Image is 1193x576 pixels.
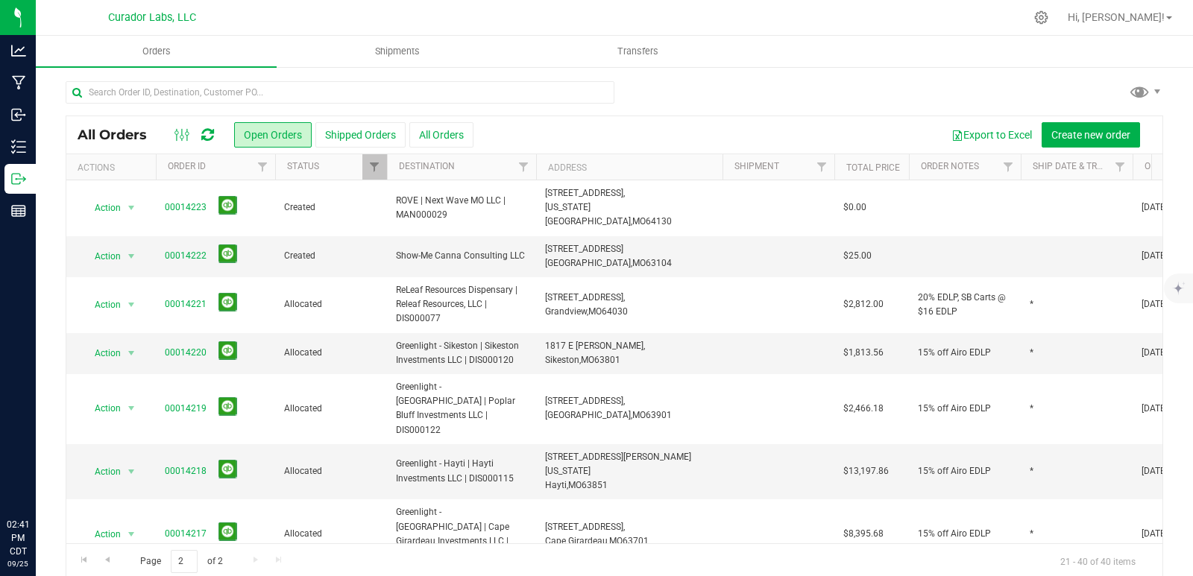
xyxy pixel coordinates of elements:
span: select [122,246,141,267]
span: MO [581,355,594,365]
span: Action [81,524,122,545]
span: Greenlight - Sikeston | Sikeston Investments LLC | DIS000120 [396,339,527,367]
span: select [122,398,141,419]
span: MO [609,536,623,546]
span: Sikeston, [545,355,581,365]
span: 15% off Airo EDLP [918,402,991,416]
span: 63801 [594,355,620,365]
span: 63901 [646,410,672,420]
span: Hayti, [545,480,568,490]
div: Actions [78,162,150,173]
span: $2,812.00 [843,297,884,311]
span: Created [284,249,378,263]
span: 15% off Airo EDLP [918,346,991,360]
span: [STREET_ADDRESS][PERSON_NAME][US_STATE] [545,452,691,476]
span: [STREET_ADDRESS], [545,396,625,406]
span: Allocated [284,464,378,478]
span: Created [284,200,378,215]
a: 00014218 [165,464,207,478]
span: Shipments [355,45,440,58]
span: $1,813.56 [843,346,884,360]
a: 00014223 [165,200,207,215]
span: Allocated [284,527,378,541]
span: 15% off Airo EDLP [918,464,991,478]
span: [STREET_ADDRESS], [545,292,625,303]
span: [GEOGRAPHIC_DATA], [545,258,632,268]
inline-svg: Inventory [11,139,26,154]
span: All Orders [78,127,162,143]
span: Action [81,461,122,482]
span: Action [81,294,122,315]
span: MO [568,480,582,490]
span: Action [81,246,122,267]
span: Greenlight - [GEOGRAPHIC_DATA] | Cape Girardeau Investments LLC | DIS000139 [396,505,527,563]
p: 09/25 [7,558,29,569]
a: Filter [362,154,387,180]
span: [US_STATE][GEOGRAPHIC_DATA], [545,202,632,227]
a: Filter [251,154,275,180]
span: [STREET_ADDRESS], [545,522,625,532]
span: MO [588,306,602,317]
span: Cape Girardeau, [545,536,609,546]
span: $8,395.68 [843,527,884,541]
span: $2,466.18 [843,402,884,416]
button: All Orders [409,122,473,148]
button: Export to Excel [942,122,1042,148]
span: 63701 [623,536,649,546]
span: 63851 [582,480,608,490]
span: 63104 [646,258,672,268]
button: Shipped Orders [315,122,406,148]
a: Go to the first page [73,550,95,570]
span: 1817 E [PERSON_NAME], [545,341,645,351]
input: 2 [171,550,198,573]
span: Greenlight - Hayti | Hayti Investments LLC | DIS000115 [396,457,527,485]
span: 20% EDLP, SB Carts @ $16 EDLP [918,291,1012,319]
span: Page of 2 [128,550,235,573]
span: Show-Me Canna Consulting LLC [396,249,527,263]
iframe: Resource center [15,457,60,501]
span: 21 - 40 of 40 items [1048,550,1148,572]
span: Hi, [PERSON_NAME]! [1068,11,1165,23]
a: Order Notes [921,161,979,171]
span: select [122,343,141,364]
span: Action [81,197,122,218]
span: 64030 [602,306,628,317]
span: ReLeaf Resources Dispensary | Releaf Resources, LLC | DIS000077 [396,283,527,326]
a: 00014222 [165,249,207,263]
a: Shipment [734,161,779,171]
span: [STREET_ADDRESS] [545,244,623,254]
a: Filter [1108,154,1133,180]
a: Filter [810,154,834,180]
span: Allocated [284,297,378,311]
a: Destination [399,161,455,171]
span: Create new order [1051,129,1130,141]
inline-svg: Reports [11,203,26,218]
a: Transfers [517,36,758,67]
a: Filter [511,154,536,180]
span: $13,197.86 [843,464,889,478]
a: 00014219 [165,402,207,416]
a: 00014220 [165,346,207,360]
input: Search Order ID, Destination, Customer PO... [66,81,614,104]
a: Order ID [168,161,206,171]
span: [GEOGRAPHIC_DATA], [545,410,632,420]
a: 00014221 [165,297,207,311]
button: Open Orders [234,122,312,148]
a: Orders [36,36,277,67]
span: MO [632,216,646,227]
a: Filter [996,154,1021,180]
span: select [122,524,141,545]
span: select [122,197,141,218]
p: 02:41 PM CDT [7,518,29,558]
span: $0.00 [843,200,866,215]
span: Orders [122,45,191,58]
span: MO [632,410,646,420]
a: Shipments [277,36,517,67]
span: select [122,294,141,315]
span: MO [632,258,646,268]
button: Create new order [1042,122,1140,148]
span: [STREET_ADDRESS], [545,188,625,198]
span: $25.00 [843,249,872,263]
span: Transfers [597,45,679,58]
span: Greenlight - [GEOGRAPHIC_DATA] | Poplar Bluff Investments LLC | DIS000122 [396,380,527,437]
